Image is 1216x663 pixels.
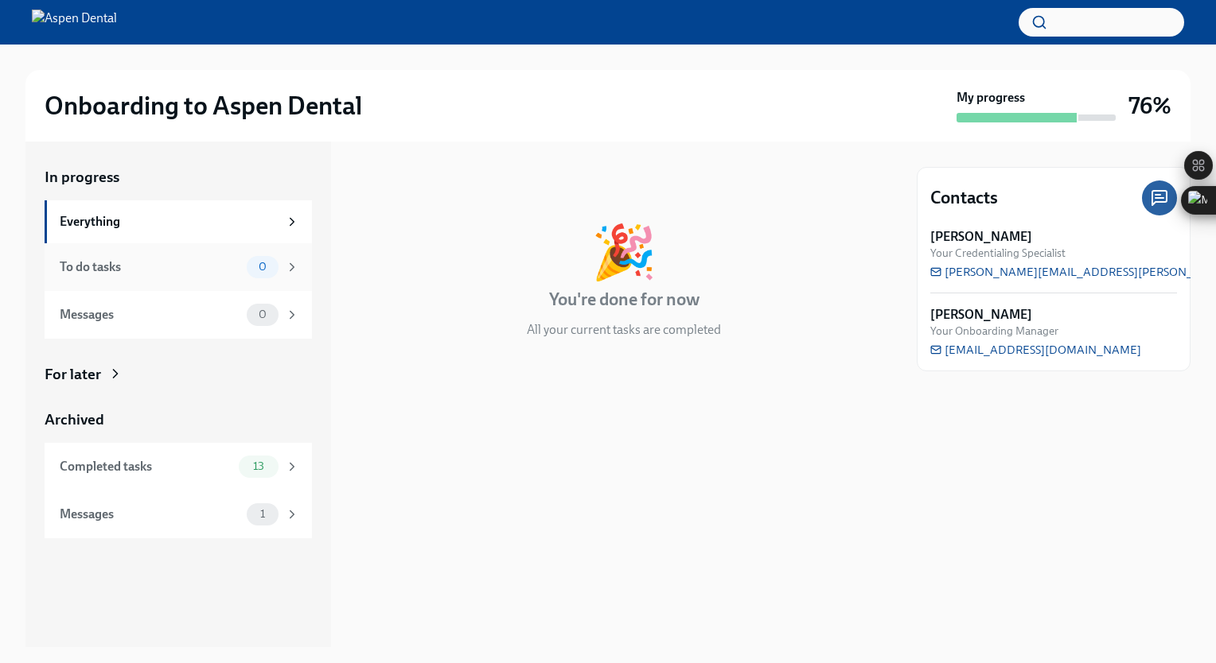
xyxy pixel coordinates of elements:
[930,324,1058,339] span: Your Onboarding Manager
[60,458,232,475] div: Completed tasks
[45,291,312,339] a: Messages0
[249,261,276,273] span: 0
[244,460,274,472] span: 13
[45,443,312,490] a: Completed tasks13
[45,364,312,385] a: For later
[60,506,240,523] div: Messages
[930,246,1066,261] span: Your Credentialing Specialist
[45,167,312,188] a: In progress
[32,10,117,35] img: Aspen Dental
[60,306,240,324] div: Messages
[957,89,1025,107] strong: My progress
[1128,91,1171,120] h3: 76%
[45,90,362,122] h2: Onboarding to Aspen Dental
[251,508,275,520] span: 1
[930,342,1141,358] a: [EMAIL_ADDRESS][DOMAIN_NAME]
[60,213,279,231] div: Everything
[45,490,312,538] a: Messages1
[549,288,700,312] h4: You're done for now
[930,186,998,210] h4: Contacts
[249,308,276,320] span: 0
[45,200,312,243] a: Everything
[60,258,240,276] div: To do tasks
[45,364,101,385] div: For later
[45,409,312,430] a: Archived
[45,243,312,291] a: To do tasks0
[350,167,425,188] div: In progress
[591,226,657,278] div: 🎉
[527,321,721,339] p: All your current tasks are completed
[930,306,1032,324] strong: [PERSON_NAME]
[930,228,1032,246] strong: [PERSON_NAME]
